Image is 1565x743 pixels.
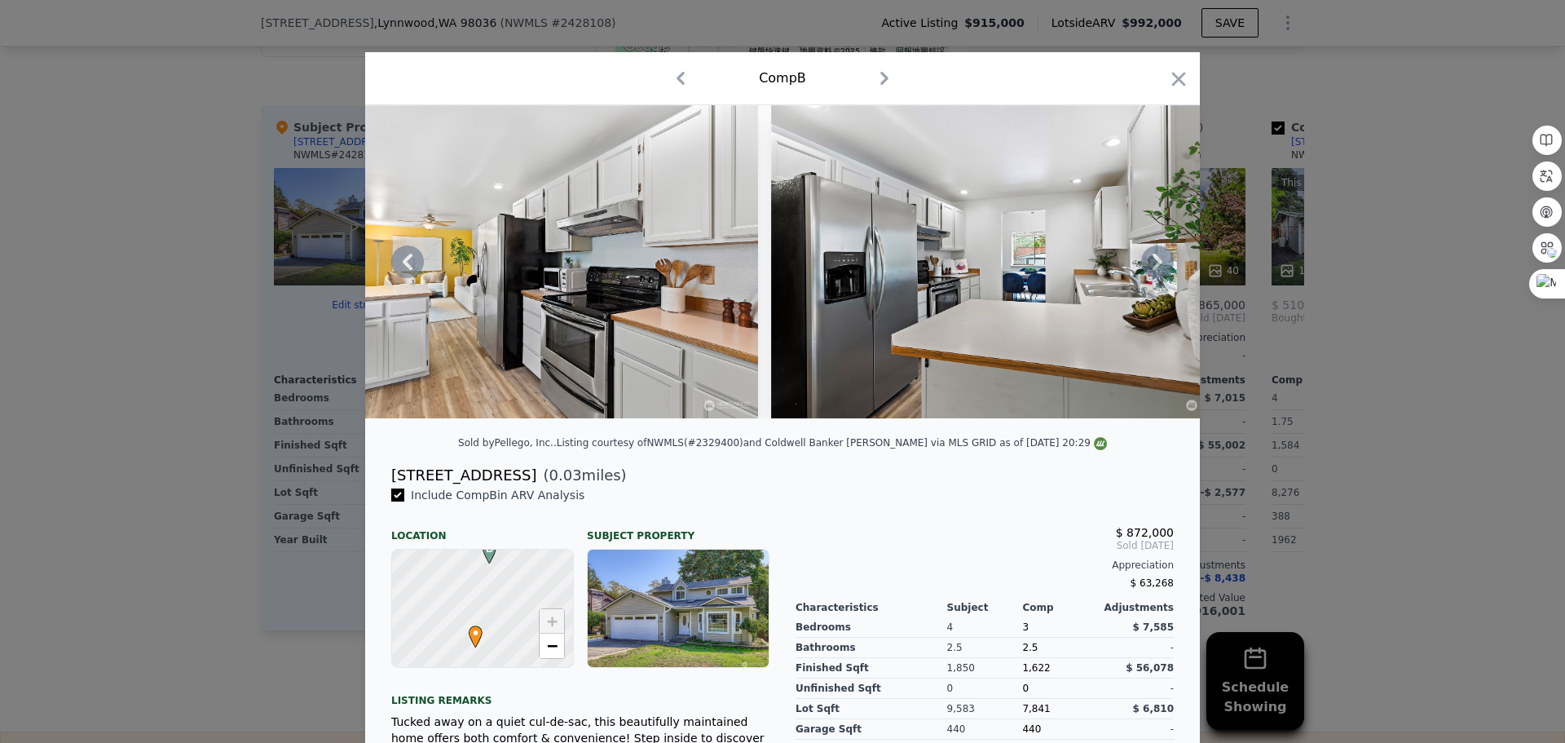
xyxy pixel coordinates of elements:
[478,542,488,551] div: B
[587,516,769,542] div: Subject Property
[947,719,1023,740] div: 440
[1126,662,1174,674] span: $ 56,078
[1133,621,1174,633] span: $ 7,585
[796,699,947,719] div: Lot Sqft
[1022,621,1029,633] span: 3
[796,539,1174,552] span: Sold [DATE]
[771,105,1241,418] img: Property Img
[404,489,591,502] span: Include Comp B in ARV Analysis
[1022,703,1050,714] span: 7,841
[1098,679,1174,699] div: -
[1133,703,1174,714] span: $ 6,810
[391,464,536,487] div: [STREET_ADDRESS]
[465,621,487,645] span: •
[391,516,574,542] div: Location
[796,638,947,658] div: Bathrooms
[796,658,947,679] div: Finished Sqft
[549,467,582,484] span: 0.03
[540,634,564,658] a: Zoom out
[547,611,558,631] span: +
[458,437,557,449] div: Sold by Pellego, Inc. .
[947,699,1023,719] div: 9,583
[796,601,947,614] div: Characteristics
[1098,601,1174,614] div: Adjustments
[540,609,564,634] a: Zoom in
[759,69,806,88] div: Comp B
[1022,683,1029,694] span: 0
[796,559,1174,572] div: Appreciation
[947,617,1023,638] div: 4
[1094,437,1107,450] img: NWMLS Logo
[796,617,947,638] div: Bedrooms
[1022,601,1098,614] div: Comp
[796,679,947,699] div: Unfinished Sqft
[1022,638,1098,658] div: 2.5
[391,681,769,707] div: Listing remarks
[947,601,1023,614] div: Subject
[1022,723,1041,735] span: 440
[1131,577,1174,589] span: $ 63,268
[536,464,626,487] span: ( miles)
[947,638,1023,658] div: 2.5
[1098,719,1174,740] div: -
[1022,662,1050,674] span: 1,622
[557,437,1107,449] div: Listing courtesy of NWMLS (#2329400) and Coldwell Banker [PERSON_NAME] via MLS GRID as of [DATE] ...
[947,679,1023,699] div: 0
[465,626,474,635] div: •
[796,719,947,740] div: Garage Sqft
[947,658,1023,679] div: 1,850
[289,105,758,418] img: Property Img
[1098,638,1174,658] div: -
[547,635,558,656] span: −
[1116,526,1174,539] span: $ 872,000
